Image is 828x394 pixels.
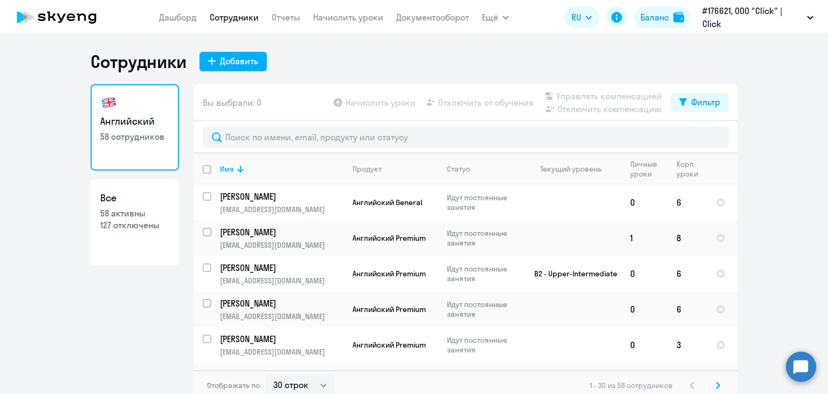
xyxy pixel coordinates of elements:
[272,12,300,23] a: Отчеты
[100,207,169,219] p: 58 активны
[220,226,342,238] p: [PERSON_NAME]
[100,94,118,111] img: english
[622,327,668,363] td: 0
[353,304,426,314] span: Английский Premium
[622,185,668,220] td: 0
[668,220,707,256] td: 8
[100,114,169,128] h3: Английский
[220,164,343,174] div: Имя
[668,185,707,220] td: 6
[220,55,258,67] div: Добавить
[203,126,729,148] input: Поиск по имени, email, продукту или статусу
[590,381,673,390] span: 1 - 30 из 58 сотрудников
[220,297,343,309] a: [PERSON_NAME]
[220,191,342,202] p: [PERSON_NAME]
[396,12,469,23] a: Документооборот
[220,240,343,250] p: [EMAIL_ADDRESS][DOMAIN_NAME]
[220,369,342,381] p: [PERSON_NAME]
[100,131,169,142] p: 58 сотрудников
[640,11,669,24] div: Баланс
[313,12,383,23] a: Начислить уроки
[91,51,187,72] h1: Сотрудники
[668,291,707,327] td: 6
[220,333,343,345] a: [PERSON_NAME]
[220,297,342,309] p: [PERSON_NAME]
[677,159,707,179] div: Корп. уроки
[564,6,599,28] button: RU
[447,193,521,212] p: Идут постоянные занятия
[220,276,343,286] p: [EMAIL_ADDRESS][DOMAIN_NAME]
[220,226,343,238] a: [PERSON_NAME]
[353,198,422,207] span: Английский General
[91,84,179,171] a: Английский58 сотрудников
[634,6,691,28] button: Балансbalance
[673,12,684,23] img: balance
[540,164,602,174] div: Текущий уровень
[203,96,261,109] span: Вы выбрали: 0
[353,233,426,243] span: Английский Premium
[671,93,729,112] button: Фильтр
[447,300,521,319] p: Идут постоянные занятия
[622,291,668,327] td: 0
[100,191,169,205] h3: Все
[521,256,622,291] td: B2 - Upper-Intermediate
[353,164,382,174] div: Продукт
[571,11,581,24] span: RU
[482,6,509,28] button: Ещё
[530,164,621,174] div: Текущий уровень
[207,381,261,390] span: Отображать по:
[622,220,668,256] td: 1
[482,11,498,24] span: Ещё
[220,333,342,345] p: [PERSON_NAME]
[220,164,234,174] div: Имя
[220,205,343,214] p: [EMAIL_ADDRESS][DOMAIN_NAME]
[691,96,720,108] div: Фильтр
[220,347,343,357] p: [EMAIL_ADDRESS][DOMAIN_NAME]
[210,12,259,23] a: Сотрудники
[622,256,668,291] td: 0
[447,228,521,248] p: Идут постоянные занятия
[702,4,803,30] p: #176621, ООО "Click" | Click
[630,159,667,179] div: Личные уроки
[199,52,267,71] button: Добавить
[447,335,521,355] p: Идут постоянные занятия
[668,327,707,363] td: 3
[159,12,197,23] a: Дашборд
[447,264,521,283] p: Идут постоянные занятия
[220,311,343,321] p: [EMAIL_ADDRESS][DOMAIN_NAME]
[697,4,819,30] button: #176621, ООО "Click" | Click
[220,262,343,274] a: [PERSON_NAME]
[668,256,707,291] td: 6
[91,179,179,266] a: Все58 активны127 отключены
[353,269,426,278] span: Английский Premium
[100,219,169,231] p: 127 отключены
[353,340,426,350] span: Английский Premium
[447,164,470,174] div: Статус
[220,369,343,381] a: [PERSON_NAME]
[220,191,343,202] a: [PERSON_NAME]
[220,262,342,274] p: [PERSON_NAME]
